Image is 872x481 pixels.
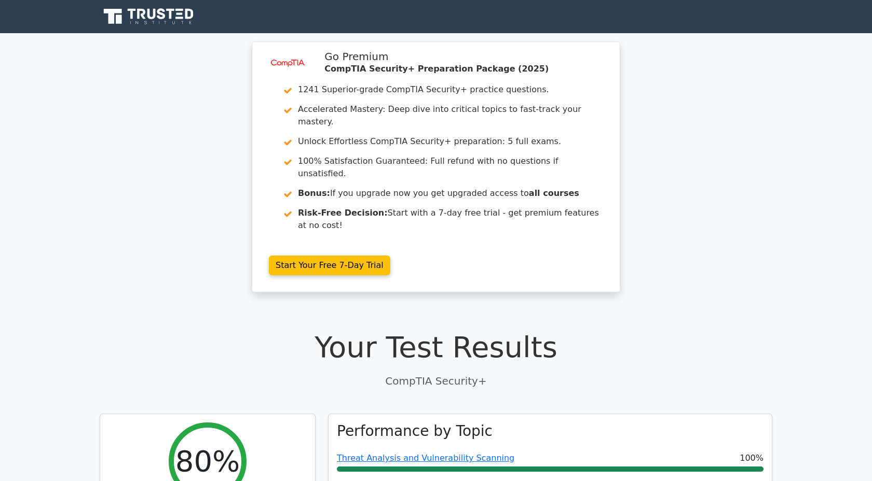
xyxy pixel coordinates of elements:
[740,452,764,464] span: 100%
[100,373,772,389] p: CompTIA Security+
[337,422,493,440] h3: Performance by Topic
[269,256,390,275] a: Start Your Free 7-Day Trial
[337,453,514,463] a: Threat Analysis and Vulnerability Scanning
[175,444,240,478] h2: 80%
[100,330,772,364] h1: Your Test Results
